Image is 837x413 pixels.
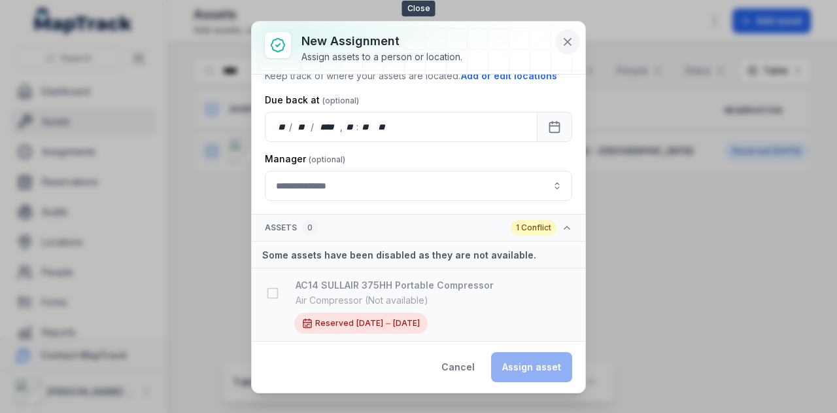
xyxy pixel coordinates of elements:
[262,249,536,260] strong: Some assets have been disabled as they are not available.
[356,318,383,329] time: 26/08/2025, 12:00:00 am
[289,120,294,134] div: /
[302,220,318,236] div: 0
[356,120,360,134] div: :
[296,279,574,292] strong: AC14 SULLAIR 375HH Portable Compressor
[311,120,315,134] div: /
[301,50,462,63] div: Assign assets to a person or location.
[265,153,345,166] label: Manager
[265,171,572,201] input: assignment-add:cf[907ad3fd-eed4-49d8-ad84-d22efbadc5a5]-label
[294,120,311,134] div: month,
[356,318,383,328] span: [DATE]
[252,215,585,242] button: Assets01 Conflict
[315,120,339,134] div: year,
[402,1,436,16] span: Close
[460,69,558,83] button: Add or edit locations
[340,120,344,134] div: ,
[265,94,359,107] label: Due back at
[265,69,572,83] p: Keep track of where your assets are located.
[393,318,420,329] time: 12/09/2025, 12:00:00 am
[375,120,390,134] div: am/pm,
[386,317,390,330] span: –
[301,32,462,50] h3: New assignment
[294,313,428,334] div: Reserved
[537,112,572,142] button: Calendar
[360,120,373,134] div: minute,
[430,352,486,382] button: Cancel
[344,120,357,134] div: hour,
[265,220,318,236] span: Assets
[296,295,428,306] span: (Not available)
[296,295,362,306] span: Air Compressor
[276,120,289,134] div: day,
[511,220,556,236] div: 1 Conflict
[393,318,420,328] span: [DATE]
